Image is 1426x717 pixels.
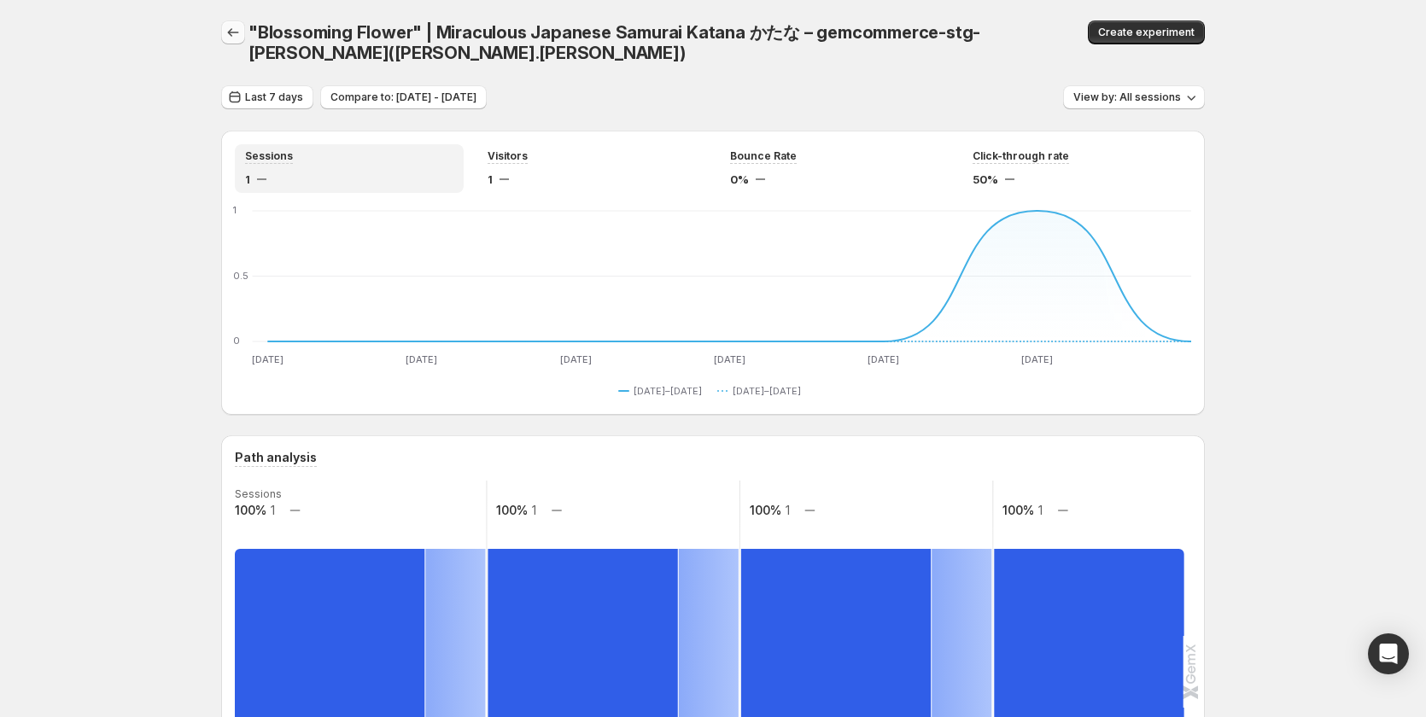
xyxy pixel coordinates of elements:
button: Create experiment [1088,20,1205,44]
span: 0% [730,171,749,188]
span: View by: All sessions [1073,90,1181,104]
h3: Path analysis [235,449,317,466]
span: 50% [973,171,998,188]
text: [DATE] [714,353,745,365]
text: 1 [1038,503,1043,517]
span: Bounce Rate [730,149,797,163]
text: 1 [532,503,536,517]
button: Compare to: [DATE] - [DATE] [320,85,487,109]
div: Open Intercom Messenger [1368,633,1409,674]
span: "Blossoming Flower" | Miraculous Japanese Samurai Katana かたな – gemcommerce-stg-[PERSON_NAME]([PER... [248,22,980,63]
span: Compare to: [DATE] - [DATE] [330,90,476,104]
text: 0 [233,335,240,347]
span: Sessions [245,149,293,163]
text: [DATE] [560,353,592,365]
span: Last 7 days [245,90,303,104]
text: 1 [271,503,275,517]
text: [DATE] [868,353,899,365]
span: Create experiment [1098,26,1195,39]
text: [DATE] [406,353,437,365]
button: [DATE]–[DATE] [618,381,709,401]
text: 1 [233,204,237,216]
text: [DATE] [252,353,283,365]
text: 100% [496,503,528,517]
text: 100% [750,503,781,517]
text: 0.5 [233,270,248,282]
span: Visitors [488,149,528,163]
text: 1 [786,503,790,517]
span: 1 [488,171,493,188]
text: 100% [1002,503,1034,517]
text: Sessions [235,487,282,500]
button: [DATE]–[DATE] [717,381,808,401]
span: 1 [245,171,250,188]
text: 100% [235,503,266,517]
text: [DATE] [1021,353,1053,365]
span: [DATE]–[DATE] [733,384,801,398]
button: Last 7 days [221,85,313,109]
button: View by: All sessions [1063,85,1205,109]
span: Click-through rate [973,149,1069,163]
span: [DATE]–[DATE] [634,384,702,398]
